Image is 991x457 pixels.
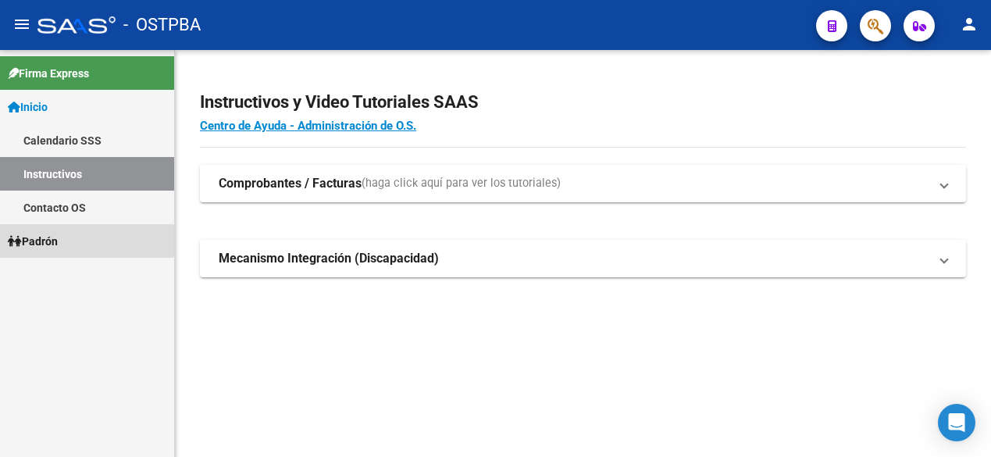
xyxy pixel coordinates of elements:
mat-expansion-panel-header: Mecanismo Integración (Discapacidad) [200,240,966,277]
div: Open Intercom Messenger [938,404,975,441]
mat-icon: person [960,15,979,34]
span: Inicio [8,98,48,116]
span: Firma Express [8,65,89,82]
strong: Comprobantes / Facturas [219,175,362,192]
span: - OSTPBA [123,8,201,42]
mat-expansion-panel-header: Comprobantes / Facturas(haga click aquí para ver los tutoriales) [200,165,966,202]
a: Centro de Ayuda - Administración de O.S. [200,119,416,133]
mat-icon: menu [12,15,31,34]
span: (haga click aquí para ver los tutoriales) [362,175,561,192]
strong: Mecanismo Integración (Discapacidad) [219,250,439,267]
h2: Instructivos y Video Tutoriales SAAS [200,87,966,117]
span: Padrón [8,233,58,250]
